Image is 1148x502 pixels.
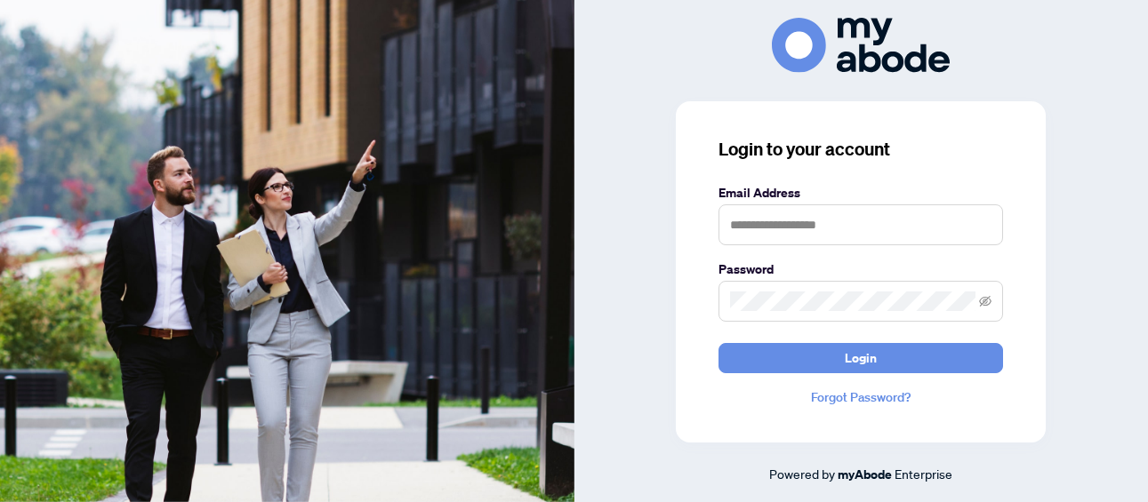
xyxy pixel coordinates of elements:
[772,18,950,72] img: ma-logo
[719,137,1003,162] h3: Login to your account
[845,344,877,372] span: Login
[719,259,1003,279] label: Password
[719,343,1003,373] button: Login
[719,387,1003,407] a: Forgot Password?
[838,465,892,484] a: myAbode
[769,466,835,482] span: Powered by
[979,295,991,307] span: eye-invisible
[895,466,952,482] span: Enterprise
[719,183,1003,203] label: Email Address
